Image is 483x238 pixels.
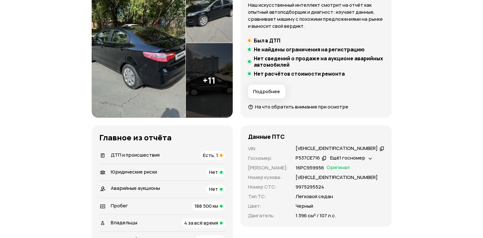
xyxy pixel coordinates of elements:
[296,164,324,171] p: 16РС959956
[248,193,288,200] p: Тип ТС :
[296,155,320,161] div: Р537СЕ716
[209,186,218,192] span: Нет
[248,164,288,171] p: [PERSON_NAME] :
[248,133,285,140] h4: Данные ПТС
[194,203,218,209] span: 188 500 км
[248,103,348,110] a: На что обратить внимание при осмотре
[254,46,365,53] h5: Не найдены ограничения на регистрацию
[296,193,333,200] p: Легковой седан
[184,219,218,226] span: 4 за всё время
[255,103,348,110] span: На что обратить внимание при осмотре
[111,152,160,158] span: ДТП и происшествия
[111,185,160,191] span: Аварийные аукционы
[330,154,365,161] span: Ещё 1 госномер
[209,169,218,175] span: Нет
[254,71,345,77] h5: Нет расчётов стоимости ремонта
[254,37,280,44] h5: Был в ДТП
[248,212,288,219] p: Двигатель :
[111,202,128,209] span: Пробег
[248,2,384,30] p: Наш искусственный интеллект смотрит на отчёт как опытный автоподборщик и диагност: изучает данные...
[99,133,225,142] h3: Главное из отчёта
[248,203,288,210] p: Цвет :
[254,55,384,68] h5: Нет сведений о продаже на аукционе аварийных автомобилей
[248,155,288,162] p: Госномер :
[203,152,218,159] span: Есть, 1
[296,212,336,219] p: 1 396 см³ / 107 л.с.
[111,168,157,175] span: Юридические риски
[248,145,288,152] p: VIN :
[253,88,280,95] span: Подробнее
[248,174,288,181] p: Номер кузова :
[296,203,313,210] p: Черный
[296,174,378,181] p: [VEHICLE_IDENTIFICATION_NUMBER]
[248,183,288,190] p: Номер СТС :
[327,164,350,171] span: Оригинал
[296,145,378,152] div: [VEHICLE_IDENTIFICATION_NUMBER]
[248,85,285,99] button: Подробнее
[296,183,324,190] p: 9975295524
[111,219,137,226] span: Владельцы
